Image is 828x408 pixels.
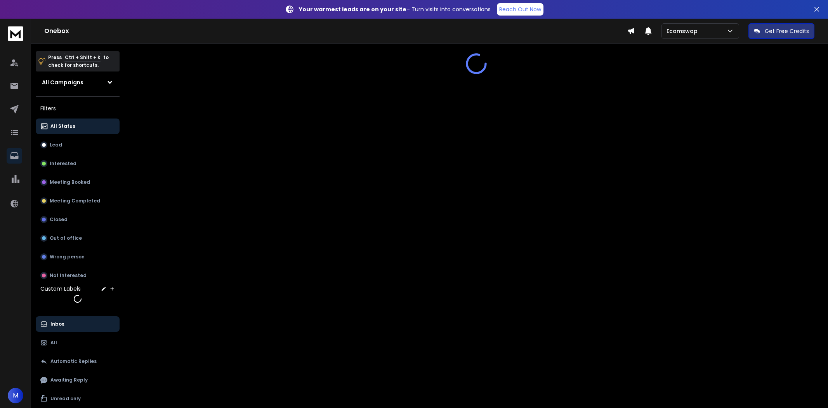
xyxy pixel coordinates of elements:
[50,179,90,185] p: Meeting Booked
[50,142,62,148] p: Lead
[36,354,120,369] button: Automatic Replies
[8,26,23,41] img: logo
[499,5,541,13] p: Reach Out Now
[44,26,627,36] h1: Onebox
[748,23,814,39] button: Get Free Credits
[667,27,701,35] p: Ecomswap
[48,54,109,69] p: Press to check for shortcuts.
[36,75,120,90] button: All Campaigns
[36,268,120,283] button: Not Interested
[42,78,83,86] h1: All Campaigns
[50,123,75,129] p: All Status
[50,272,87,279] p: Not Interested
[36,119,120,134] button: All Status
[8,388,23,403] button: M
[36,174,120,190] button: Meeting Booked
[36,249,120,265] button: Wrong person
[36,230,120,246] button: Out of office
[50,160,76,167] p: Interested
[36,372,120,388] button: Awaiting Reply
[36,193,120,209] button: Meeting Completed
[36,391,120,406] button: Unread only
[50,377,88,383] p: Awaiting Reply
[36,212,120,227] button: Closed
[50,340,57,346] p: All
[36,316,120,332] button: Inbox
[40,285,81,293] h3: Custom Labels
[299,5,406,13] strong: Your warmest leads are on your site
[50,216,68,223] p: Closed
[765,27,809,35] p: Get Free Credits
[50,254,85,260] p: Wrong person
[299,5,491,13] p: – Turn visits into conversations
[50,235,82,241] p: Out of office
[50,358,97,364] p: Automatic Replies
[36,103,120,114] h3: Filters
[50,321,64,327] p: Inbox
[64,53,101,62] span: Ctrl + Shift + k
[50,396,81,402] p: Unread only
[36,335,120,350] button: All
[36,137,120,153] button: Lead
[36,156,120,171] button: Interested
[497,3,543,16] a: Reach Out Now
[50,198,100,204] p: Meeting Completed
